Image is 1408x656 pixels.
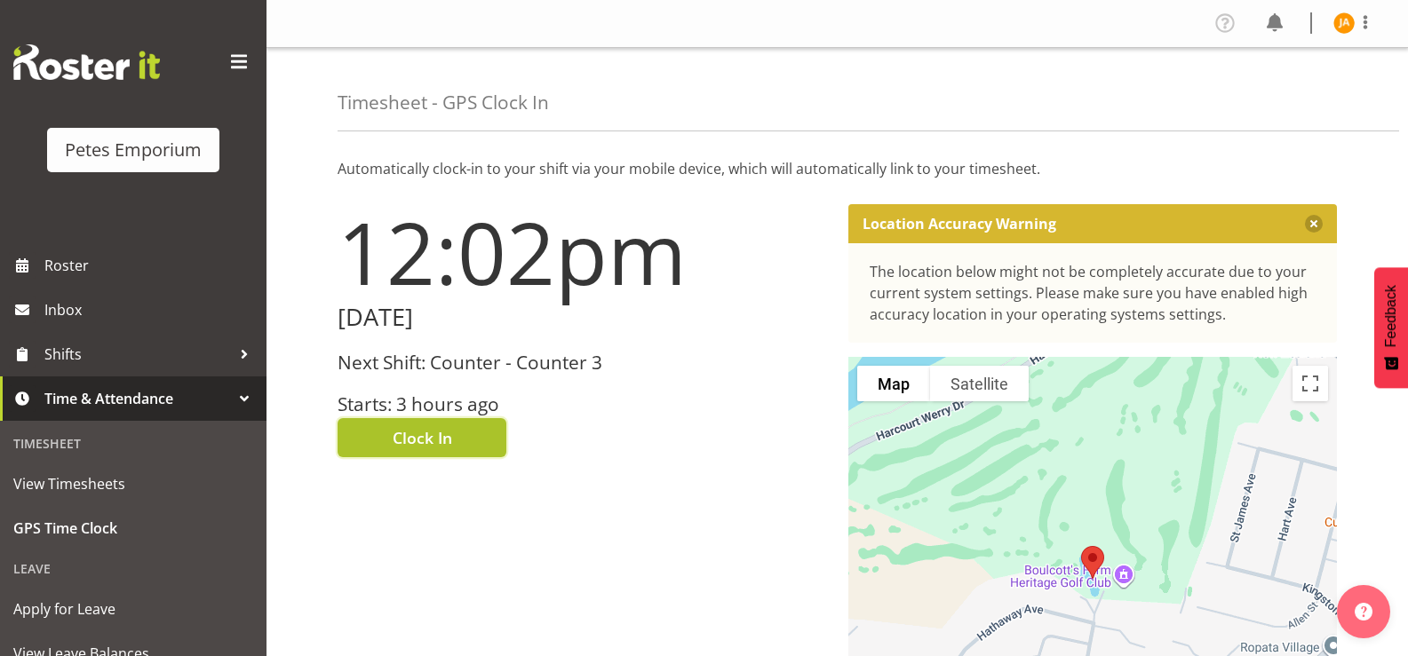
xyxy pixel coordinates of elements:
button: Show satellite imagery [930,366,1029,401]
div: Petes Emporium [65,137,202,163]
span: Apply for Leave [13,596,253,622]
span: Feedback [1383,285,1399,347]
button: Toggle fullscreen view [1293,366,1328,401]
div: Timesheet [4,425,262,462]
button: Show street map [857,366,930,401]
p: Automatically clock-in to your shift via your mobile device, which will automatically link to you... [338,158,1337,179]
button: Clock In [338,418,506,457]
span: Roster [44,252,258,279]
span: GPS Time Clock [13,515,253,541]
span: View Timesheets [13,470,253,497]
h3: Next Shift: Counter - Counter 3 [338,352,827,373]
a: Apply for Leave [4,587,262,631]
h1: 12:02pm [338,204,827,300]
img: jeseryl-armstrong10788.jpg [1333,12,1355,34]
span: Inbox [44,296,258,323]
div: The location below might not be completely accurate due to your current system settings. Please m... [870,261,1317,325]
img: Rosterit website logo [13,44,160,80]
button: Close message [1305,215,1323,233]
a: GPS Time Clock [4,506,262,550]
h3: Starts: 3 hours ago [338,394,827,415]
div: Leave [4,550,262,587]
button: Feedback - Show survey [1374,267,1408,388]
h4: Timesheet - GPS Clock In [338,92,549,113]
p: Location Accuracy Warning [863,215,1056,233]
span: Clock In [393,426,452,449]
img: help-xxl-2.png [1355,603,1372,620]
span: Shifts [44,341,231,368]
h2: [DATE] [338,304,827,331]
a: View Timesheets [4,462,262,506]
span: Time & Attendance [44,385,231,412]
